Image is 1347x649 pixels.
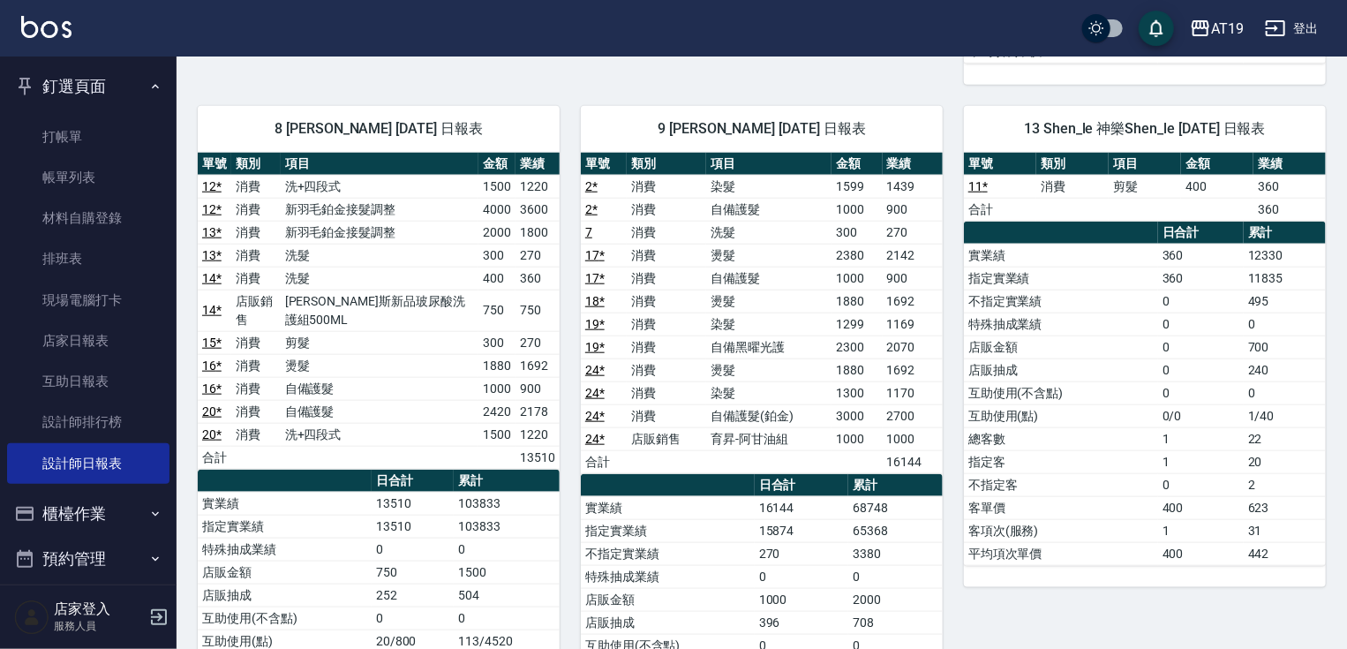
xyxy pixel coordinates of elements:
[198,561,372,584] td: 店販金額
[627,336,706,358] td: 消費
[848,565,943,588] td: 0
[454,607,560,630] td: 0
[964,381,1158,404] td: 互助使用(不含點)
[478,354,515,377] td: 1880
[755,519,849,542] td: 15874
[848,542,943,565] td: 3380
[627,153,706,176] th: 類別
[883,381,943,404] td: 1170
[281,290,479,331] td: [PERSON_NAME]斯新品玻尿酸洗護組500ML
[755,588,849,611] td: 1000
[1158,519,1244,542] td: 1
[372,607,454,630] td: 0
[372,584,454,607] td: 252
[627,244,706,267] td: 消費
[1158,267,1244,290] td: 360
[883,336,943,358] td: 2070
[7,198,169,238] a: 材料自購登錄
[54,618,144,634] p: 服務人員
[372,515,454,538] td: 13510
[1244,336,1326,358] td: 700
[706,358,832,381] td: 燙髮
[7,582,169,628] button: 報表及分析
[515,198,560,221] td: 3600
[198,153,560,470] table: a dense table
[281,400,479,423] td: 自備護髮
[1244,427,1326,450] td: 22
[883,404,943,427] td: 2700
[372,538,454,561] td: 0
[14,600,49,635] img: Person
[1158,404,1244,427] td: 0/0
[372,492,454,515] td: 13510
[231,221,281,244] td: 消費
[231,290,281,331] td: 店販銷售
[7,361,169,402] a: 互助日報表
[602,120,922,138] span: 9 [PERSON_NAME] [DATE] 日報表
[1244,404,1326,427] td: 1/40
[372,470,454,493] th: 日合計
[1158,427,1244,450] td: 1
[7,280,169,321] a: 現場電腦打卡
[478,221,515,244] td: 2000
[478,244,515,267] td: 300
[964,313,1158,336] td: 特殊抽成業績
[883,244,943,267] td: 2142
[883,198,943,221] td: 900
[515,423,560,446] td: 1220
[198,153,231,176] th: 單號
[848,519,943,542] td: 65368
[706,336,832,358] td: 自備黑曜光護
[1244,267,1326,290] td: 11835
[231,175,281,198] td: 消費
[281,175,479,198] td: 洗+四段式
[964,153,1326,222] table: a dense table
[478,198,515,221] td: 4000
[515,377,560,400] td: 900
[478,290,515,331] td: 750
[1253,198,1326,221] td: 360
[832,221,882,244] td: 300
[755,611,849,634] td: 396
[478,331,515,354] td: 300
[627,221,706,244] td: 消費
[706,290,832,313] td: 燙髮
[454,538,560,561] td: 0
[964,222,1326,566] table: a dense table
[581,450,627,473] td: 合計
[832,358,882,381] td: 1880
[581,565,755,588] td: 特殊抽成業績
[1244,358,1326,381] td: 240
[198,538,372,561] td: 特殊抽成業績
[627,381,706,404] td: 消費
[515,290,560,331] td: 750
[832,290,882,313] td: 1880
[281,377,479,400] td: 自備護髮
[7,64,169,109] button: 釘選頁面
[964,427,1158,450] td: 總客數
[964,404,1158,427] td: 互助使用(點)
[1139,11,1174,46] button: save
[454,492,560,515] td: 103833
[832,267,882,290] td: 1000
[964,450,1158,473] td: 指定客
[231,244,281,267] td: 消費
[581,496,755,519] td: 實業績
[832,336,882,358] td: 2300
[964,496,1158,519] td: 客單價
[7,402,169,442] a: 設計師排行榜
[832,244,882,267] td: 2380
[883,153,943,176] th: 業績
[964,198,1036,221] td: 合計
[1158,336,1244,358] td: 0
[627,267,706,290] td: 消費
[281,153,479,176] th: 項目
[454,515,560,538] td: 103833
[1158,381,1244,404] td: 0
[627,290,706,313] td: 消費
[478,377,515,400] td: 1000
[706,427,832,450] td: 育昇-阿甘油組
[848,611,943,634] td: 708
[281,331,479,354] td: 剪髮
[581,519,755,542] td: 指定實業績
